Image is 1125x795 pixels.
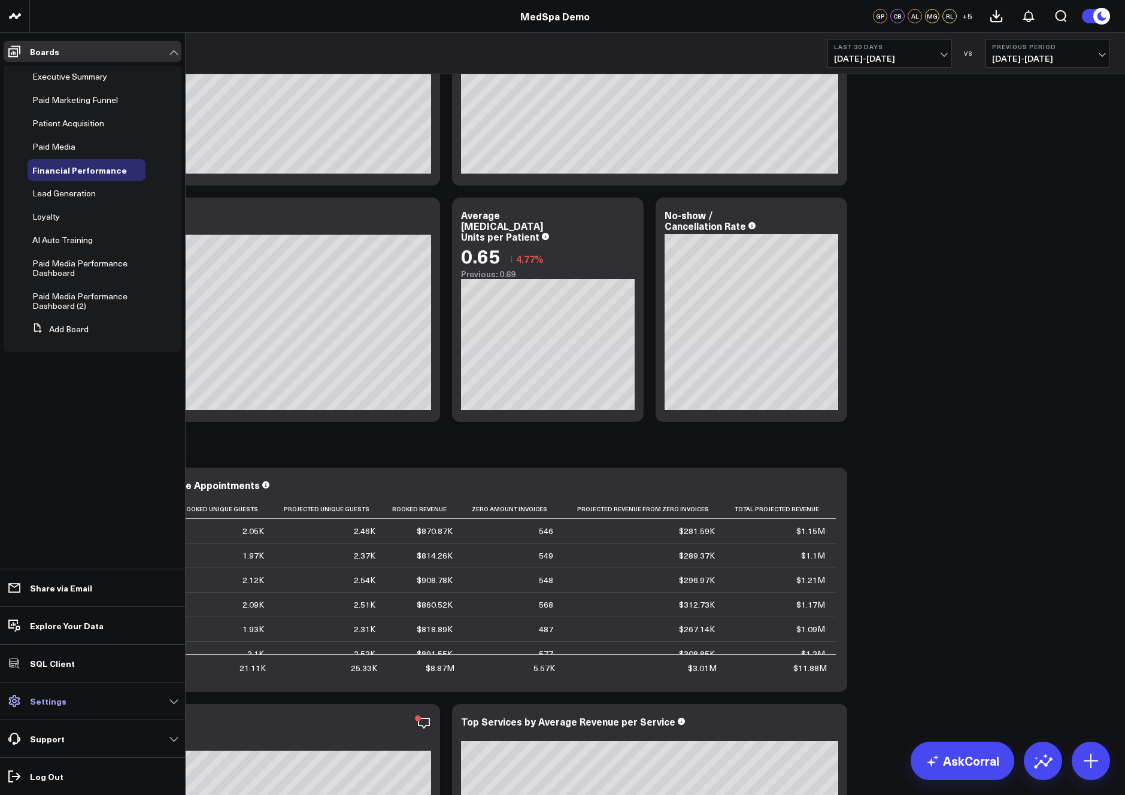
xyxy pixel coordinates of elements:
div: $818.89K [417,623,453,635]
div: 2.54K [354,574,375,586]
a: Paid Media Performance Dashboard (2) [32,292,134,311]
p: Log Out [30,772,63,781]
div: 5.57K [533,662,555,674]
a: Financial Performance [32,165,127,175]
div: 548 [539,574,553,586]
div: 1.93K [242,623,264,635]
div: 0.65 [461,245,500,266]
div: $1.21M [796,574,825,586]
th: Total Projected Revenue [726,499,836,519]
a: Executive Summary [32,72,107,81]
a: Log Out [4,766,181,787]
div: 2.46K [354,525,375,537]
p: SQL Client [30,659,75,668]
div: 2.52K [354,648,375,660]
div: $908.78K [417,574,453,586]
div: GP [873,9,887,23]
p: Support [30,734,65,744]
div: 549 [539,550,553,562]
div: $289.37K [679,550,715,562]
button: Last 30 Days[DATE]-[DATE] [827,39,952,68]
div: 546 [539,525,553,537]
div: 2.12K [242,574,264,586]
div: $312.73K [679,599,715,611]
div: $870.87K [417,525,453,537]
div: CB [890,9,905,23]
span: Financial Performance [32,164,127,176]
th: Booked Unique Guests [174,499,275,519]
a: SQL Client [4,653,181,674]
div: $281.59K [679,525,715,537]
div: 2.1K [247,648,264,660]
div: $814.26K [417,550,453,562]
div: No-show / Cancellation Rate [665,208,746,232]
div: $860.52K [417,599,453,611]
div: Previous: 0.69 [461,269,635,279]
span: Paid Marketing Funnel [32,94,118,105]
span: Paid Media Performance Dashboard (2) [32,290,128,311]
span: + 5 [962,12,972,20]
b: Last 30 Days [834,43,945,50]
th: Projected Revenue From Zero Invoices [564,499,726,519]
div: $3.01M [688,662,717,674]
div: $296.97K [679,574,715,586]
span: 4.77% [516,252,544,265]
p: Share via Email [30,583,92,593]
div: 2.31K [354,623,375,635]
a: Paid Media [32,142,75,151]
a: AskCorral [911,742,1014,780]
div: 2.05K [242,525,264,537]
a: AI Auto Training [32,235,93,245]
a: Paid Media Performance Dashboard [32,259,132,278]
span: Paid Media Performance Dashboard [32,257,128,278]
button: +5 [960,9,974,23]
div: MG [925,9,939,23]
p: Settings [30,696,66,706]
div: $1.15M [796,525,825,537]
div: $1.1M [801,550,825,562]
div: 568 [539,599,553,611]
b: Previous Period [992,43,1103,50]
a: Lead Generation [32,189,96,198]
th: Zero Amount Invoices [463,499,564,519]
div: 577 [539,648,553,660]
span: ↓ [509,251,514,266]
div: Top Services by Average Revenue per Service [461,715,675,728]
div: AL [908,9,922,23]
div: $267.14K [679,623,715,635]
p: Boards [30,47,59,56]
div: $11.88M [793,662,827,674]
div: VS [958,50,980,57]
span: Patient Acquisition [32,117,104,129]
div: 2.37K [354,550,375,562]
div: $8.87M [426,662,454,674]
th: Projected Unique Guests [275,499,386,519]
span: Executive Summary [32,71,107,82]
p: Explore Your Data [30,621,104,630]
a: Loyalty [32,212,60,221]
div: $891.55K [417,648,453,660]
div: Average [MEDICAL_DATA] Units per Patient [461,208,543,243]
div: $1.2M [801,648,825,660]
span: Loyalty [32,211,60,222]
a: Paid Marketing Funnel [32,95,118,105]
a: Patient Acquisition [32,119,104,128]
button: Previous Period[DATE]-[DATE] [985,39,1110,68]
span: Lead Generation [32,187,96,199]
div: RL [942,9,957,23]
div: $1.09M [796,623,825,635]
div: 2.09K [242,599,264,611]
span: Paid Media [32,141,75,152]
div: 487 [539,623,553,635]
div: 25.33K [351,662,377,674]
div: 1.97K [242,550,264,562]
div: Previous: $230.15K [54,741,431,751]
div: 21.11K [239,662,266,674]
span: [DATE] - [DATE] [992,54,1103,63]
th: Booked Revenue [386,499,464,519]
div: $1.17M [796,599,825,611]
div: 2.51K [354,599,375,611]
button: Add Board [28,318,89,340]
a: MedSpa Demo [520,10,590,23]
span: AI Auto Training [32,234,93,245]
